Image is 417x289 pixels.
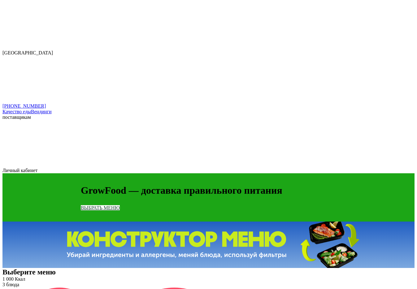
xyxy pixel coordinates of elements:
div: Личный кабинет [2,168,415,173]
h1: GrowFood — доставка правильного питания [81,185,415,196]
div: 1 000 Ккал [2,276,415,282]
div: поставщикам [2,114,415,120]
span: [GEOGRAPHIC_DATA] [2,50,53,55]
div: 3 блюда [2,282,415,287]
h2: Выберите меню [2,268,415,276]
a: ВЫБРАТЬ МЕНЮ [81,205,120,210]
a: Качество еды [2,109,31,114]
a: [PHONE_NUMBER] [2,56,415,109]
a: Вендинги [31,109,52,114]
